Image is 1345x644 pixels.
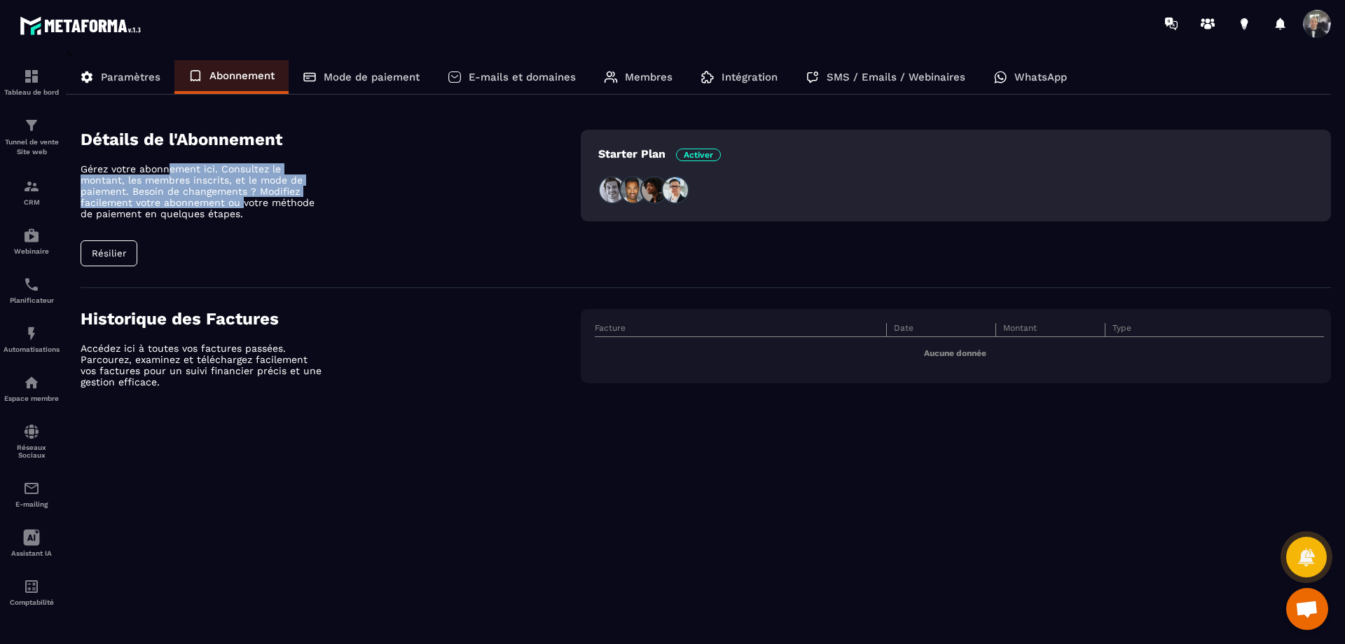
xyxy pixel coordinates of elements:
p: E-mails et domaines [469,71,576,83]
div: > [66,47,1331,430]
p: Paramètres [101,71,160,83]
img: people3 [640,176,668,204]
p: Planificateur [4,296,60,304]
p: WhatsApp [1014,71,1067,83]
p: Tableau de bord [4,88,60,96]
img: automations [23,227,40,244]
img: automations [23,325,40,342]
img: formation [23,68,40,85]
p: Accédez ici à toutes vos factures passées. Parcourez, examinez et téléchargez facilement vos fact... [81,343,326,388]
p: Abonnement [209,69,275,82]
a: automationsautomationsWebinaire [4,217,60,266]
p: SMS / Emails / Webinaires [827,71,965,83]
img: logo [20,13,146,39]
a: formationformationCRM [4,167,60,217]
img: accountant [23,578,40,595]
p: Comptabilité [4,598,60,606]
p: Mode de paiement [324,71,420,83]
p: Assistant IA [4,549,60,557]
img: scheduler [23,276,40,293]
p: Membres [625,71,672,83]
a: accountantaccountantComptabilité [4,568,60,617]
p: Tunnel de vente Site web [4,137,60,157]
th: Type [1105,323,1324,337]
th: Date [886,323,995,337]
img: people4 [661,176,689,204]
p: CRM [4,198,60,206]
h4: Détails de l'Abonnement [81,130,581,149]
img: email [23,480,40,497]
p: Starter Plan [598,147,721,160]
p: Réseaux Sociaux [4,444,60,459]
a: formationformationTableau de bord [4,57,60,107]
p: Intégration [722,71,778,83]
img: social-network [23,423,40,440]
td: Aucune donnée [595,337,1324,370]
div: Ouvrir le chat [1286,588,1328,630]
a: Assistant IA [4,519,60,568]
span: Activer [676,149,721,161]
a: emailemailE-mailing [4,470,60,519]
a: social-networksocial-networkRéseaux Sociaux [4,413,60,470]
th: Facture [595,323,886,337]
p: Gérez votre abonnement ici. Consultez le montant, les membres inscrits, et le mode de paiement. B... [81,163,326,219]
img: people2 [619,176,647,204]
th: Montant [996,323,1105,337]
p: E-mailing [4,500,60,508]
img: formation [23,117,40,134]
h4: Historique des Factures [81,309,581,329]
a: automationsautomationsEspace membre [4,364,60,413]
p: Automatisations [4,345,60,353]
img: formation [23,178,40,195]
a: formationformationTunnel de vente Site web [4,107,60,167]
a: schedulerschedulerPlanificateur [4,266,60,315]
button: Résilier [81,240,137,266]
p: Espace membre [4,395,60,402]
img: people1 [598,176,626,204]
a: automationsautomationsAutomatisations [4,315,60,364]
p: Webinaire [4,247,60,255]
img: automations [23,374,40,391]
